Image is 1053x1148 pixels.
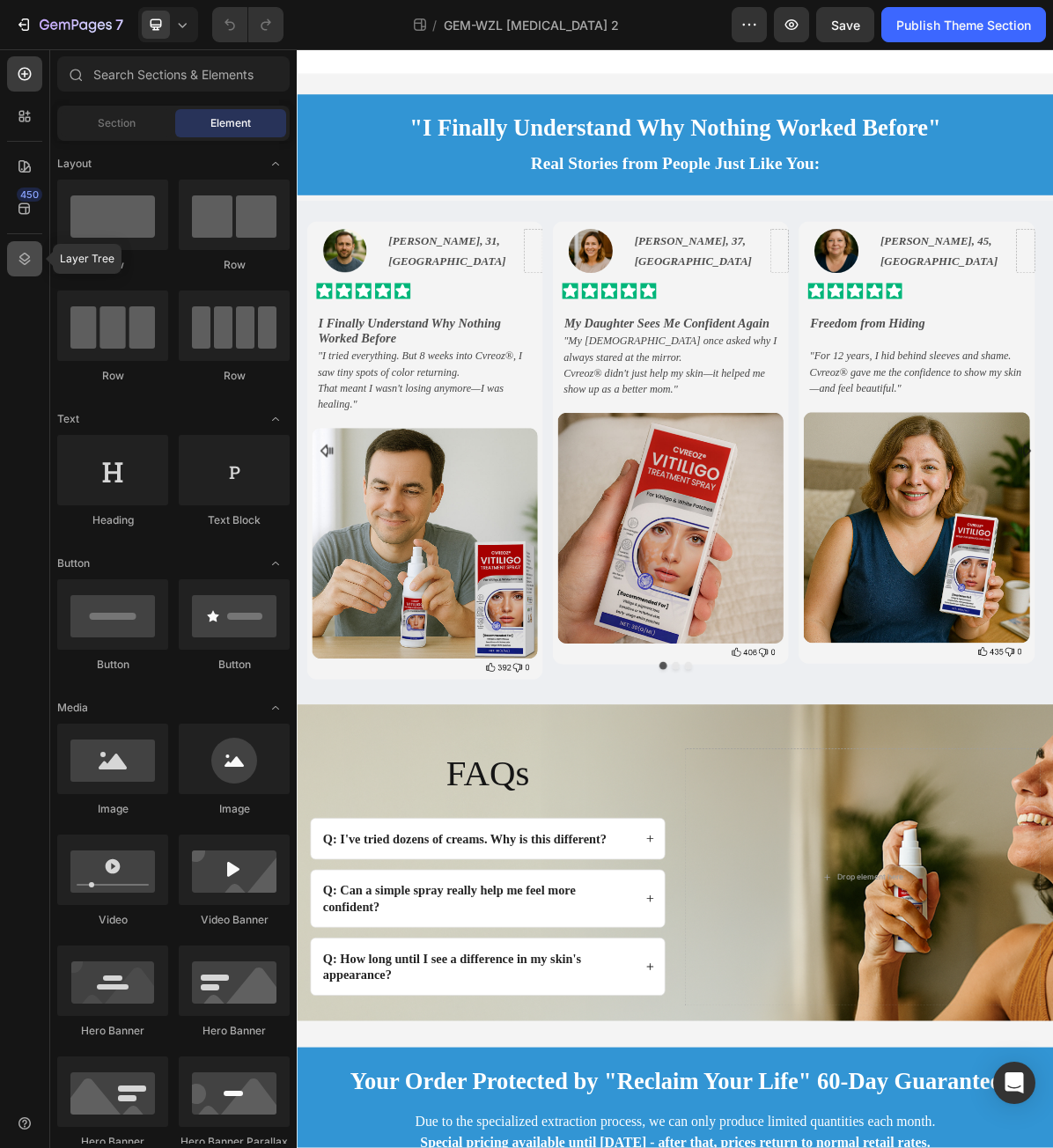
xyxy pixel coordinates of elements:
div: Publish Theme Section [896,16,1031,34]
img: gempages_573903386756252720-4b862d27-b219-443e-b648-99be004c46bf.png [722,251,784,313]
span: Toggle open [261,150,290,178]
h2: FAQs [18,977,515,1046]
div: Heading [57,512,168,528]
img: gempages_573903386756252720-30a3a0a2-54de-433a-8e38-243097976ab6.png [379,251,440,313]
img: gempages_573903386756252720-b1317264-10e1-4969-9060-18aadc73bda3.jpg [707,507,1022,851]
span: / [432,16,437,34]
button: Dot [523,856,534,866]
span: GEM-WZL [MEDICAL_DATA] 2 [444,16,619,34]
span: Section [98,115,136,131]
div: Row [57,368,168,384]
button: 7 [7,7,131,42]
strong: Q: I've tried dozens of creams. Why is this different? [36,1093,432,1113]
strong: "I Finally Understand Why Nothing Worked Before" [158,92,900,129]
div: Hero Banner [179,1023,290,1039]
input: Search Sections & Elements [57,56,290,92]
div: Video [57,912,168,928]
div: 450 [17,188,42,202]
div: Button [57,657,168,673]
p: Freedom from Hiding [716,372,1027,393]
div: Row [179,368,290,384]
p: "For 12 years, I hid behind sleeves and shame. Cvreoz® gave me the confidence to show my skin—and... [715,417,1014,485]
div: Button [179,657,290,673]
button: Dot [505,856,516,866]
div: Video Banner [179,912,290,928]
span: Toggle open [261,405,290,433]
button: Carousel Next Arrow [1001,547,1029,575]
p: [PERSON_NAME], 37, [GEOGRAPHIC_DATA] [471,254,652,311]
img: gempages_573903386756252720-6ffa42a1-d7ae-4b10-bd20-8225093a6ceb.png [35,251,97,313]
p: [PERSON_NAME], 45, [GEOGRAPHIC_DATA] [814,254,995,311]
div: Row [179,257,290,273]
span: Element [210,115,251,131]
button: Save [816,7,874,42]
span: Media [57,700,88,716]
div: Hero Banner [57,1023,168,1039]
p: 7 [115,14,123,35]
img: gempages_573903386756252720-57375f11-5123-40f9-9be2-b36a2ff31e7b.jpg [364,508,679,852]
button: Carousel Back Arrow [27,547,55,575]
img: gempages_573903386756252720-1d41c199-9cff-42ec-8041-3450baac7f03.jpg [20,529,335,873]
div: Open Intercom Messenger [993,1062,1035,1104]
span: Layout [57,156,92,172]
strong: Real Stories from People Just Like You: [327,147,731,173]
button: Dot [541,856,551,866]
p: "I tried everything. But 8 weeks into Cvreoz®, I saw tiny spots of color returning. That meant I ... [28,417,328,507]
span: Save [831,18,860,33]
span: Text [57,411,79,427]
div: Text Block [179,512,290,528]
p: I Finally Understand Why Nothing Worked Before [29,372,327,414]
button: Publish Theme Section [881,7,1046,42]
span: Button [57,556,90,571]
div: Image [57,801,168,817]
div: Image [179,801,290,817]
span: Toggle open [261,694,290,722]
div: Undo/Redo [212,7,283,42]
span: Toggle open [261,549,290,578]
div: Row [57,257,168,273]
p: [PERSON_NAME], 31, [GEOGRAPHIC_DATA] [127,254,307,311]
p: My Daughter Sees Me Confident Again [372,372,670,393]
p: "My [DEMOGRAPHIC_DATA] once asked why I always stared at the mirror. Cvreoz® didn't just help my ... [372,396,671,486]
iframe: Design area [297,49,1053,1148]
